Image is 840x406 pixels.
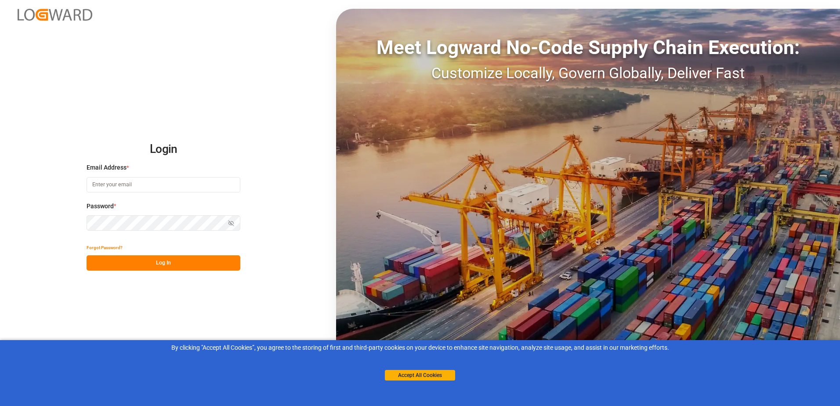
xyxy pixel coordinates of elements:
div: By clicking "Accept All Cookies”, you agree to the storing of first and third-party cookies on yo... [6,343,834,352]
div: Meet Logward No-Code Supply Chain Execution: [336,33,840,62]
input: Enter your email [87,177,240,192]
img: Logward_new_orange.png [18,9,92,21]
h2: Login [87,135,240,163]
span: Email Address [87,163,127,172]
button: Log In [87,255,240,271]
button: Forgot Password? [87,240,123,255]
span: Password [87,202,114,211]
div: Customize Locally, Govern Globally, Deliver Fast [336,62,840,84]
button: Accept All Cookies [385,370,455,381]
